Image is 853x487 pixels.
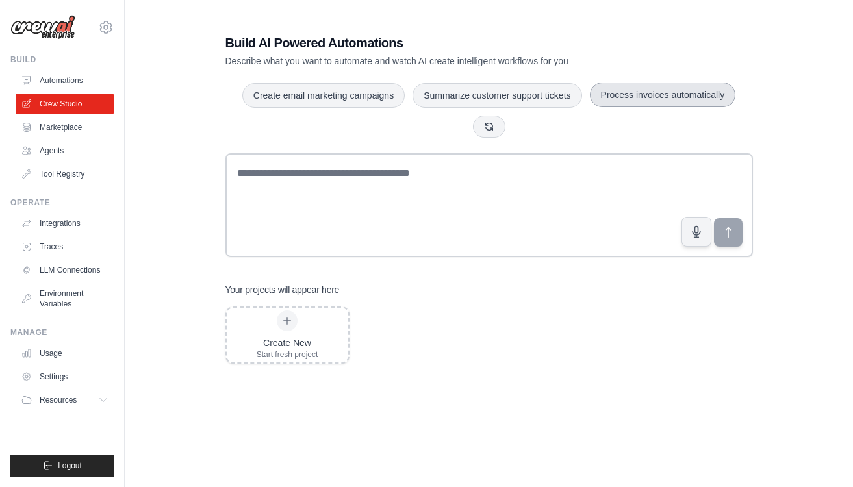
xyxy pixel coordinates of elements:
[58,460,82,471] span: Logout
[242,83,405,108] button: Create email marketing campaigns
[10,327,114,338] div: Manage
[257,336,318,349] div: Create New
[225,283,340,296] h3: Your projects will appear here
[16,260,114,281] a: LLM Connections
[10,455,114,477] button: Logout
[16,236,114,257] a: Traces
[473,116,505,138] button: Get new suggestions
[16,70,114,91] a: Automations
[16,366,114,387] a: Settings
[413,83,581,108] button: Summarize customer support tickets
[10,15,75,40] img: Logo
[16,164,114,184] a: Tool Registry
[16,117,114,138] a: Marketplace
[10,55,114,65] div: Build
[16,343,114,364] a: Usage
[16,283,114,314] a: Environment Variables
[16,213,114,234] a: Integrations
[225,55,662,68] p: Describe what you want to automate and watch AI create intelligent workflows for you
[225,34,662,52] h1: Build AI Powered Automations
[10,197,114,208] div: Operate
[16,390,114,410] button: Resources
[788,425,853,487] iframe: Chat Widget
[16,94,114,114] a: Crew Studio
[681,217,711,247] button: Click to speak your automation idea
[16,140,114,161] a: Agents
[590,82,736,107] button: Process invoices automatically
[257,349,318,360] div: Start fresh project
[40,395,77,405] span: Resources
